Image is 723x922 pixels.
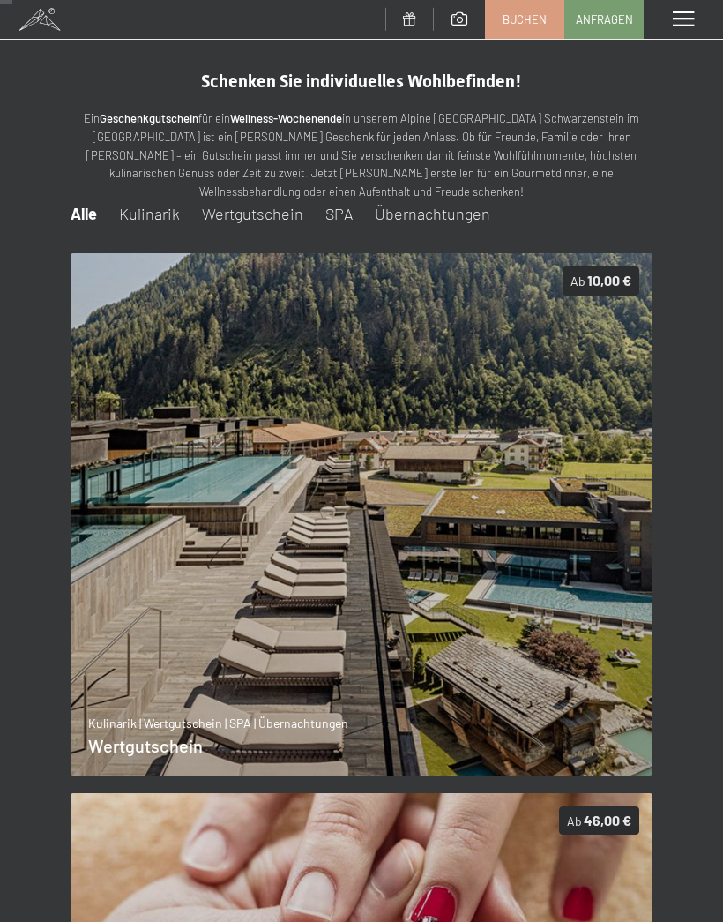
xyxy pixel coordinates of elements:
strong: Wellness-Wochenende [230,111,342,125]
span: Buchen [503,11,547,27]
p: Ein für ein in unserem Alpine [GEOGRAPHIC_DATA] Schwarzenstein im [GEOGRAPHIC_DATA] ist ein [PERS... [71,109,652,201]
span: Anfragen [576,11,633,27]
strong: Geschenkgutschein [100,111,198,125]
a: Buchen [486,1,563,38]
a: Anfragen [565,1,643,38]
span: Schenken Sie individuelles Wohlbefinden! [201,71,522,92]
